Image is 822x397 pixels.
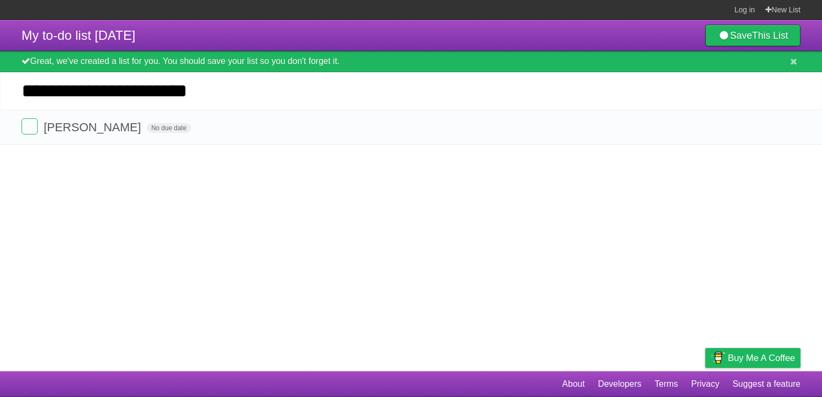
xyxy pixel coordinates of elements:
a: Privacy [691,374,719,394]
a: Terms [655,374,678,394]
a: Suggest a feature [733,374,800,394]
a: Buy me a coffee [705,348,800,368]
a: About [562,374,585,394]
a: Developers [598,374,641,394]
span: [PERSON_NAME] [44,120,144,134]
label: Done [22,118,38,134]
img: Buy me a coffee [711,349,725,367]
b: This List [752,30,788,41]
span: No due date [147,123,190,133]
a: SaveThis List [705,25,800,46]
span: Buy me a coffee [728,349,795,367]
span: My to-do list [DATE] [22,28,136,42]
